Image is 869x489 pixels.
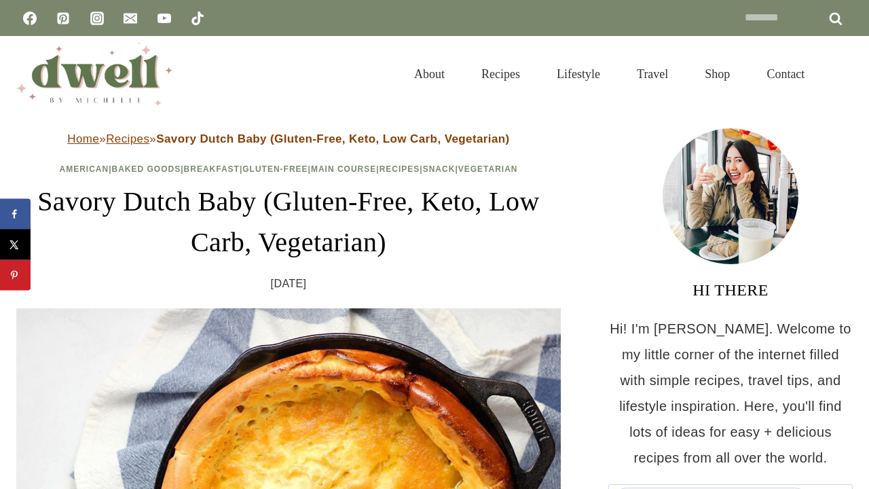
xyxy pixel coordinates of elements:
[106,132,149,145] a: Recipes
[396,50,823,98] nav: Primary Navigation
[59,164,517,174] span: | | | | | | |
[538,50,618,98] a: Lifestyle
[112,164,181,174] a: Baked Goods
[242,164,308,174] a: Gluten-Free
[830,62,853,86] button: View Search Form
[423,164,456,174] a: Snack
[16,5,43,32] a: Facebook
[396,50,463,98] a: About
[117,5,144,32] a: Email
[608,316,853,471] p: Hi! I'm [PERSON_NAME]. Welcome to my little corner of the internet filled with simple recipes, tr...
[748,50,823,98] a: Contact
[618,50,686,98] a: Travel
[380,164,420,174] a: Recipes
[311,164,376,174] a: Main Course
[67,132,509,145] span: » »
[686,50,748,98] a: Shop
[271,274,307,294] time: [DATE]
[50,5,77,32] a: Pinterest
[184,5,211,32] a: TikTok
[151,5,178,32] a: YouTube
[156,132,509,145] strong: Savory Dutch Baby (Gluten-Free, Keto, Low Carb, Vegetarian)
[608,278,853,302] h3: HI THERE
[184,164,240,174] a: Breakfast
[458,164,518,174] a: Vegetarian
[16,43,172,105] img: DWELL by michelle
[59,164,109,174] a: American
[67,132,99,145] a: Home
[463,50,538,98] a: Recipes
[84,5,111,32] a: Instagram
[16,181,561,263] h1: Savory Dutch Baby (Gluten-Free, Keto, Low Carb, Vegetarian)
